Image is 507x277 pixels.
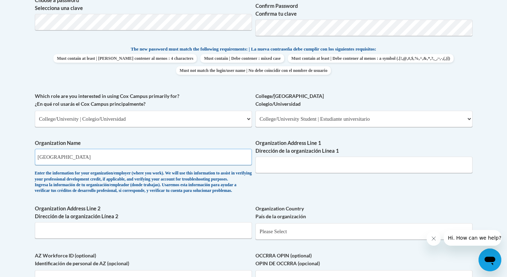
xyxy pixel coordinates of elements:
[255,252,472,267] label: OCCRRA OPIN (optional) OPIN DE OCCRRA (opcional)
[35,139,252,147] label: Organization Name
[288,54,454,63] span: Must contain at least | Debe contener al menos : a symbol (.[!,@,#,$,%,^,&,*,?,_,~,-,(,)])
[35,205,252,220] label: Organization Address Line 2 Dirección de la organización Línea 2
[200,54,284,63] span: Must contain | Debe contener : mixed case
[35,252,252,267] label: AZ Workforce ID (optional) Identificación de personal de AZ (opcional)
[255,2,472,18] label: Confirm Password Confirma tu clave
[176,66,331,75] span: Must not match the login/user name | No debe coincidir con el nombre de usuario
[255,205,472,220] label: Organization Country País de la organización
[427,231,441,246] iframe: Close message
[35,222,252,239] input: Metadata input
[255,92,472,108] label: College/[GEOGRAPHIC_DATA] Colegio/Universidad
[35,171,252,194] div: Enter the information for your organization/employer (where you work). We will use this informati...
[53,54,197,63] span: Must contain at least | [PERSON_NAME] contener al menos : 4 characters
[35,92,252,108] label: Which role are you interested in using Cox Campus primarily for? ¿En qué rol usarás el Cox Campus...
[255,139,472,155] label: Organization Address Line 1 Dirección de la organización Línea 1
[35,149,252,165] input: Metadata input
[444,230,501,246] iframe: Message from company
[479,249,501,271] iframe: Button to launch messaging window
[131,46,376,52] span: The new password must match the following requirements: | La nueva contraseña debe cumplir con lo...
[255,157,472,173] input: Metadata input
